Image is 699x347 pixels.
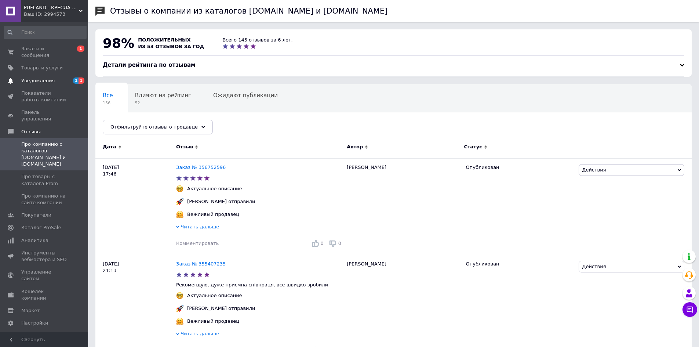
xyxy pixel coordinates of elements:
div: [PERSON_NAME] отправили [185,305,257,312]
span: Покупатели [21,212,51,218]
div: Актуальное описание [185,292,244,299]
div: Опубликован [466,164,573,171]
img: :hugging_face: [176,318,183,325]
div: Опубликован [466,261,573,267]
div: Всего 145 отзывов за 6 лет. [222,37,292,43]
span: из 53 отзывов за год [138,44,204,49]
span: Читать дальше [181,331,219,336]
img: :nerd_face: [176,292,183,299]
div: Актуальное описание [185,185,244,192]
button: Чат с покупателем [682,302,697,317]
span: Читать дальше [181,224,219,229]
span: Отфильтруйте отзывы о продавце [110,124,198,130]
span: Дата [103,144,116,150]
span: Товары и услуги [21,65,63,71]
span: 0 [338,241,341,246]
span: Про товары с каталога Prom [21,173,68,187]
div: Читать дальше [176,330,343,339]
div: Ваш ID: 2994573 [24,11,88,18]
div: [DATE] 17:46 [95,158,176,255]
span: 1 [73,77,79,84]
div: Детали рейтинга по отзывам [103,61,684,69]
img: :rocket: [176,198,183,205]
span: Действия [582,264,606,269]
span: Панель управления [21,109,68,122]
span: Настройки [21,320,48,326]
span: Инструменты вебмастера и SEO [21,250,68,263]
h1: Отзывы о компании из каталогов [DOMAIN_NAME] и [DOMAIN_NAME] [110,7,388,15]
span: 156 [103,100,113,106]
div: Комментировать [176,240,219,247]
span: Ожидают публикации [213,92,278,99]
span: Отзыв [176,144,193,150]
span: Действия [582,167,606,173]
span: Кошелек компании [21,288,68,301]
span: Комментировать [176,241,219,246]
span: 1 [79,77,84,84]
span: Все [103,92,113,99]
div: Вежливый продавец [185,211,241,218]
div: Читать дальше [176,224,343,232]
span: 98% [103,36,134,51]
span: 0 [321,241,324,246]
span: Автор [347,144,363,150]
span: Влияют на рейтинг [135,92,191,99]
span: Заказы и сообщения [21,46,68,59]
div: [PERSON_NAME] [343,158,462,255]
span: Опубликованы без комме... [103,120,182,127]
span: положительных [138,37,190,43]
input: Поиск [4,26,87,39]
span: PUFLAND - КРЕСЛА МЕШКИ ОТ ПРОИЗВОДИТЕЛЯ С ГАРАНТИЕЙ [24,4,79,11]
span: Аналитика [21,237,48,244]
span: 1 [77,46,84,52]
span: Статус [464,144,482,150]
p: Рекомендую, дуже приємна співпраця, все швидко зробили [176,282,343,288]
img: :hugging_face: [176,211,183,218]
span: Маркет [21,307,40,314]
div: Опубликованы без комментария [95,112,197,140]
img: :rocket: [176,305,183,312]
img: :nerd_face: [176,185,183,192]
a: Заказ № 355407235 [176,261,226,267]
span: Отзывы [21,129,41,135]
span: Про компанию с каталогов [DOMAIN_NAME] и [DOMAIN_NAME] [21,141,68,168]
span: Управление сайтом [21,269,68,282]
span: Уведомления [21,77,55,84]
span: 52 [135,100,191,106]
a: Заказ № 356752596 [176,165,226,170]
div: [PERSON_NAME] отправили [185,198,257,205]
span: Каталог ProSale [21,224,61,231]
div: Вежливый продавец [185,318,241,325]
span: Детали рейтинга по отзывам [103,62,195,68]
span: Про компанию на сайте компании [21,193,68,206]
span: Показатели работы компании [21,90,68,103]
